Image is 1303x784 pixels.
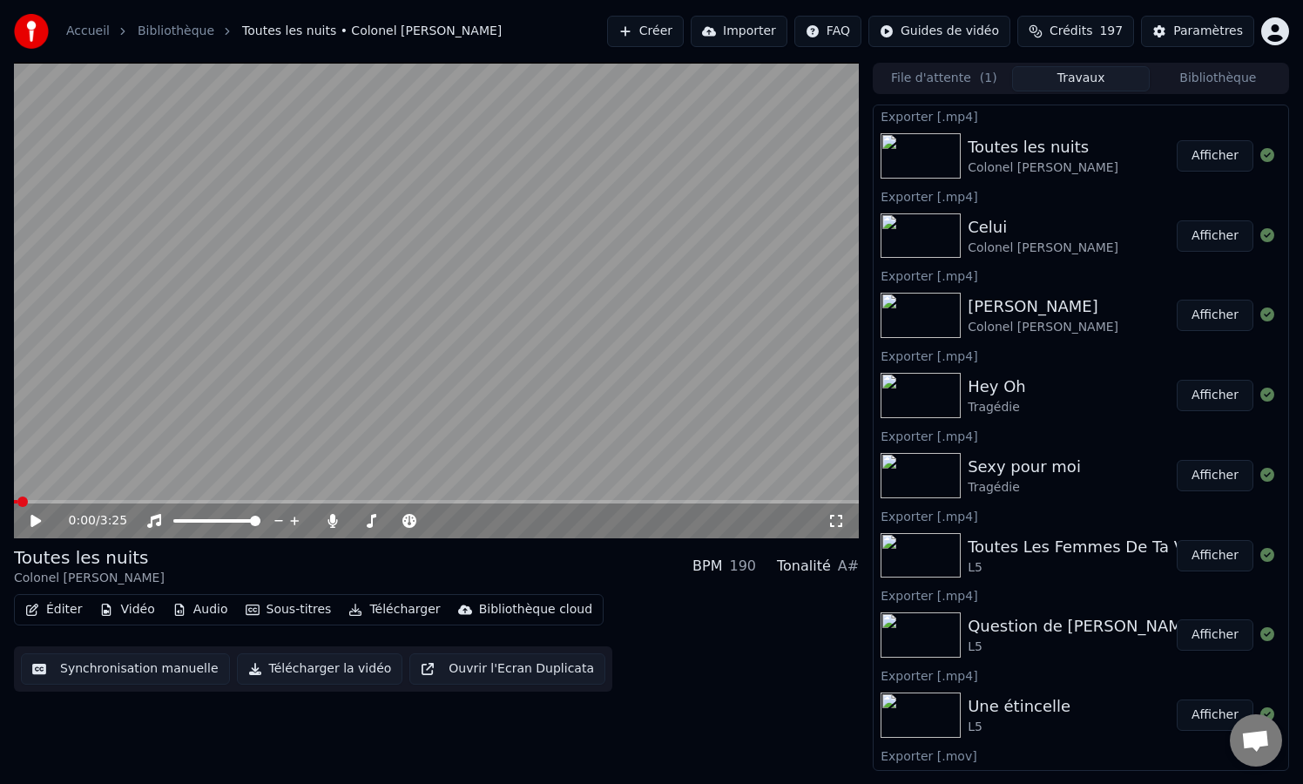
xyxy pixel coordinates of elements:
[968,135,1118,159] div: Toutes les nuits
[165,598,235,622] button: Audio
[66,23,502,40] nav: breadcrumb
[21,653,230,685] button: Synchronisation manuelle
[1177,300,1253,331] button: Afficher
[691,16,787,47] button: Importer
[14,570,165,587] div: Colonel [PERSON_NAME]
[874,745,1288,766] div: Exporter [.mov]
[968,399,1026,416] div: Tragédie
[92,598,161,622] button: Vidéo
[1050,23,1092,40] span: Crédits
[237,653,403,685] button: Télécharger la vidéo
[1141,16,1254,47] button: Paramètres
[838,556,859,577] div: A#
[968,614,1198,639] div: Question de [PERSON_NAME]
[968,455,1081,479] div: Sexy pour moi
[968,159,1118,177] div: Colonel [PERSON_NAME]
[968,375,1026,399] div: Hey Oh
[794,16,861,47] button: FAQ
[242,23,502,40] span: Toutes les nuits • Colonel [PERSON_NAME]
[1177,700,1253,731] button: Afficher
[1173,23,1243,40] div: Paramètres
[1150,66,1286,91] button: Bibliothèque
[138,23,214,40] a: Bibliothèque
[868,16,1010,47] button: Guides de vidéo
[1012,66,1149,91] button: Travaux
[874,505,1288,526] div: Exporter [.mp4]
[409,653,605,685] button: Ouvrir l'Ecran Duplicata
[1230,714,1282,767] a: Ouvrir le chat
[692,556,722,577] div: BPM
[1017,16,1134,47] button: Crédits197
[69,512,111,530] div: /
[100,512,127,530] span: 3:25
[14,14,49,49] img: youka
[968,535,1198,559] div: Toutes Les Femmes De Ta Vie
[874,585,1288,605] div: Exporter [.mp4]
[874,425,1288,446] div: Exporter [.mp4]
[1177,619,1253,651] button: Afficher
[968,719,1070,736] div: L5
[1177,220,1253,252] button: Afficher
[968,319,1118,336] div: Colonel [PERSON_NAME]
[874,186,1288,206] div: Exporter [.mp4]
[18,598,89,622] button: Éditer
[607,16,684,47] button: Créer
[874,105,1288,126] div: Exporter [.mp4]
[874,665,1288,686] div: Exporter [.mp4]
[66,23,110,40] a: Accueil
[479,601,592,618] div: Bibliothèque cloud
[968,294,1118,319] div: [PERSON_NAME]
[239,598,339,622] button: Sous-titres
[968,479,1081,497] div: Tragédie
[1099,23,1123,40] span: 197
[14,545,165,570] div: Toutes les nuits
[1177,460,1253,491] button: Afficher
[777,556,831,577] div: Tonalité
[1177,140,1253,172] button: Afficher
[341,598,447,622] button: Télécharger
[968,559,1198,577] div: L5
[968,215,1118,240] div: Celui
[1177,380,1253,411] button: Afficher
[968,240,1118,257] div: Colonel [PERSON_NAME]
[875,66,1012,91] button: File d'attente
[968,639,1198,656] div: L5
[1177,540,1253,571] button: Afficher
[874,265,1288,286] div: Exporter [.mp4]
[874,345,1288,366] div: Exporter [.mp4]
[69,512,96,530] span: 0:00
[980,70,997,87] span: ( 1 )
[729,556,756,577] div: 190
[968,694,1070,719] div: Une étincelle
